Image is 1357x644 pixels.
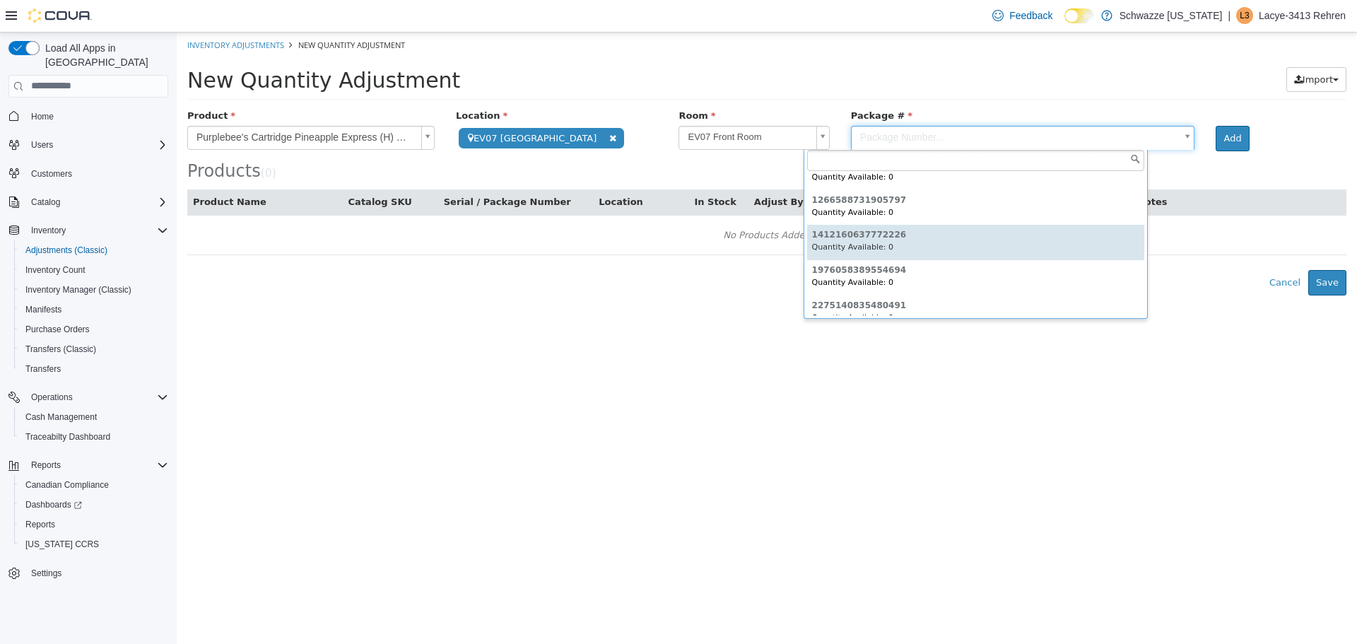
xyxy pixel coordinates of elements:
[14,300,174,320] button: Manifests
[14,240,174,260] button: Adjustments (Classic)
[20,536,168,553] span: Washington CCRS
[25,324,90,335] span: Purchase Orders
[987,1,1058,30] a: Feedback
[20,536,105,553] a: [US_STATE] CCRS
[20,242,113,259] a: Adjustments (Classic)
[25,344,96,355] span: Transfers (Classic)
[14,359,174,379] button: Transfers
[40,41,168,69] span: Load All Apps in [GEOGRAPHIC_DATA]
[31,459,61,471] span: Reports
[635,210,717,219] small: Quantity Available: 0
[14,280,174,300] button: Inventory Manager (Classic)
[25,245,107,256] span: Adjustments (Classic)
[20,409,168,426] span: Cash Management
[25,107,168,125] span: Home
[3,563,174,583] button: Settings
[20,496,88,513] a: Dashboards
[14,339,174,359] button: Transfers (Classic)
[20,321,95,338] a: Purchase Orders
[20,516,168,533] span: Reports
[14,515,174,534] button: Reports
[14,495,174,515] a: Dashboards
[25,389,78,406] button: Operations
[25,304,61,315] span: Manifests
[3,163,174,184] button: Customers
[20,476,168,493] span: Canadian Compliance
[20,428,168,445] span: Traceabilty Dashboard
[1240,7,1249,24] span: L3
[25,457,66,474] button: Reports
[3,135,174,155] button: Users
[20,281,168,298] span: Inventory Manager (Classic)
[25,479,109,491] span: Canadian Compliance
[635,233,963,242] h6: 1976058389554694
[20,262,91,279] a: Inventory Count
[3,192,174,212] button: Catalog
[31,568,61,579] span: Settings
[1009,8,1052,23] span: Feedback
[25,108,59,125] a: Home
[20,301,67,318] a: Manifests
[25,222,168,239] span: Inventory
[25,194,168,211] span: Catalog
[635,281,717,290] small: Quantity Available: 0
[25,499,82,510] span: Dashboards
[31,168,72,180] span: Customers
[25,264,86,276] span: Inventory Count
[3,387,174,407] button: Operations
[25,539,99,550] span: [US_STATE] CCRS
[25,411,97,423] span: Cash Management
[14,534,174,554] button: [US_STATE] CCRS
[28,8,92,23] img: Cova
[635,175,717,185] small: Quantity Available: 0
[635,140,717,149] small: Quantity Available: 0
[20,428,116,445] a: Traceabilty Dashboard
[25,284,131,295] span: Inventory Manager (Classic)
[20,262,168,279] span: Inventory Count
[20,341,168,358] span: Transfers (Classic)
[25,431,110,443] span: Traceabilty Dashboard
[1236,7,1253,24] div: Lacye-3413 Rehren
[25,519,55,530] span: Reports
[635,198,963,207] h6: 1412160637772226
[31,111,54,122] span: Home
[14,427,174,447] button: Traceabilty Dashboard
[14,407,174,427] button: Cash Management
[3,455,174,475] button: Reports
[20,476,114,493] a: Canadian Compliance
[25,565,67,582] a: Settings
[20,281,137,298] a: Inventory Manager (Classic)
[25,389,168,406] span: Operations
[20,361,168,377] span: Transfers
[20,496,168,513] span: Dashboards
[1120,7,1223,24] p: Schwazze [US_STATE]
[31,392,73,403] span: Operations
[3,221,174,240] button: Inventory
[635,245,717,254] small: Quantity Available: 0
[25,136,59,153] button: Users
[635,269,963,278] h6: 2275140835480491
[31,225,66,236] span: Inventory
[25,222,71,239] button: Inventory
[20,321,168,338] span: Purchase Orders
[31,197,60,208] span: Catalog
[14,320,174,339] button: Purchase Orders
[20,409,102,426] a: Cash Management
[25,363,61,375] span: Transfers
[31,139,53,151] span: Users
[1259,7,1346,24] p: Lacye-3413 Rehren
[25,165,168,182] span: Customers
[1064,8,1094,23] input: Dark Mode
[20,516,61,533] a: Reports
[25,165,78,182] a: Customers
[20,301,168,318] span: Manifests
[25,194,66,211] button: Catalog
[20,341,102,358] a: Transfers (Classic)
[1228,7,1230,24] p: |
[14,475,174,495] button: Canadian Compliance
[3,106,174,127] button: Home
[25,457,168,474] span: Reports
[635,163,963,172] h6: 1266588731905797
[25,564,168,582] span: Settings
